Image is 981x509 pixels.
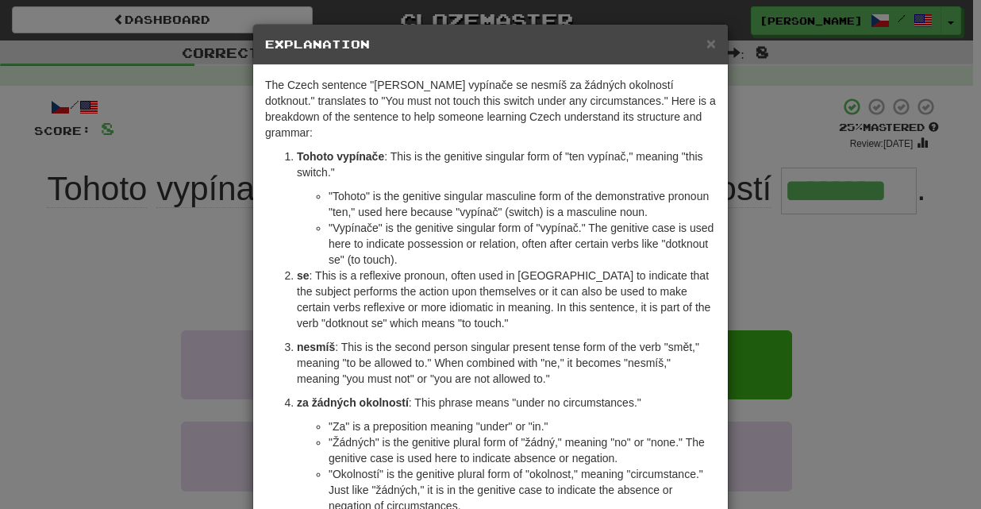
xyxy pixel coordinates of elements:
strong: se [297,269,310,282]
li: "Žádných" is the genitive plural form of "žádný," meaning "no" or "none." The genitive case is us... [329,434,716,466]
h5: Explanation [265,37,716,52]
p: : This phrase means "under no circumstances." [297,395,716,411]
button: Close [706,35,716,52]
p: : This is the genitive singular form of "ten vypínač," meaning "this switch." [297,148,716,180]
strong: Tohoto vypínače [297,150,384,163]
li: "Vypínače" is the genitive singular form of "vypínač." The genitive case is used here to indicate... [329,220,716,268]
p: The Czech sentence "[PERSON_NAME] vypínače se nesmíš za žádných okolností dotknout." translates t... [265,77,716,141]
p: : This is a reflexive pronoun, often used in [GEOGRAPHIC_DATA] to indicate that the subject perfo... [297,268,716,331]
strong: nesmíš [297,341,335,353]
li: "Za" is a preposition meaning "under" or "in." [329,418,716,434]
p: : This is the second person singular present tense form of the verb "smět," meaning "to be allowe... [297,339,716,387]
strong: za žádných okolností [297,396,409,409]
span: × [706,34,716,52]
li: "Tohoto" is the genitive singular masculine form of the demonstrative pronoun "ten," used here be... [329,188,716,220]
